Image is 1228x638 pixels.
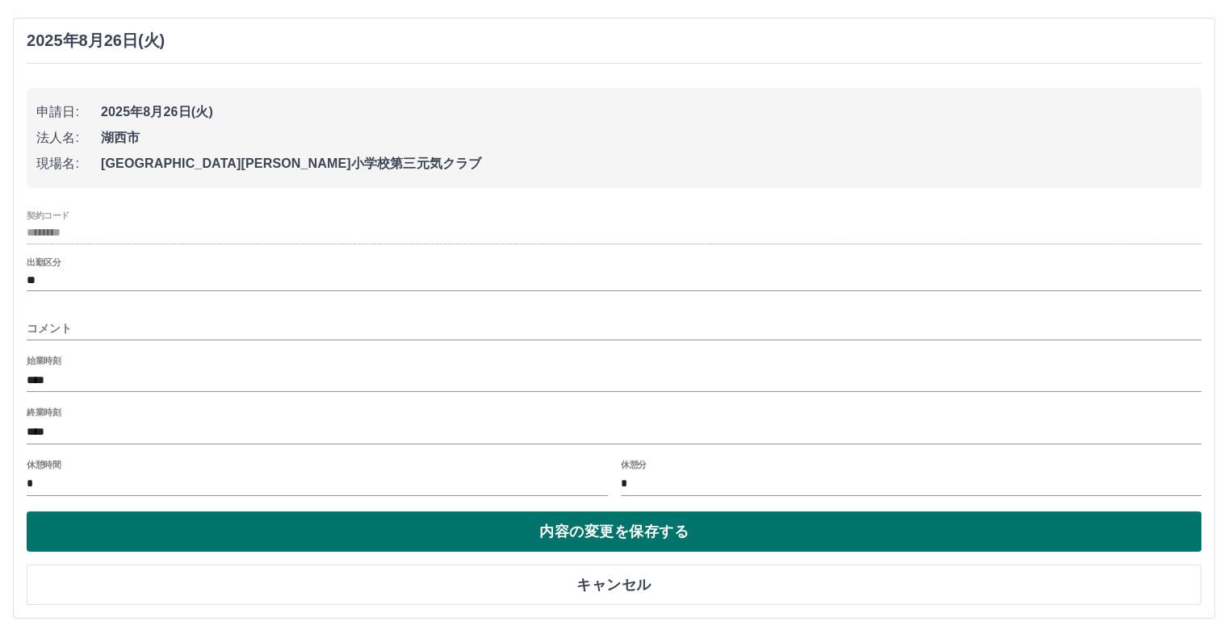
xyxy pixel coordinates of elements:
[27,209,69,221] label: 契約コード
[27,458,61,470] label: 休憩時間
[101,154,1192,173] span: [GEOGRAPHIC_DATA][PERSON_NAME]小学校第三元気クラブ
[101,128,1192,148] span: 湖西市
[36,154,101,173] span: 現場名:
[36,102,101,122] span: 申請日:
[36,128,101,148] span: 法人名:
[27,407,61,419] label: 終業時刻
[27,565,1201,605] button: キャンセル
[27,256,61,269] label: 出勤区分
[621,458,647,470] label: 休憩分
[101,102,1192,122] span: 2025年8月26日(火)
[27,511,1201,552] button: 内容の変更を保存する
[27,31,165,50] h3: 2025年8月26日(火)
[27,355,61,367] label: 始業時刻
